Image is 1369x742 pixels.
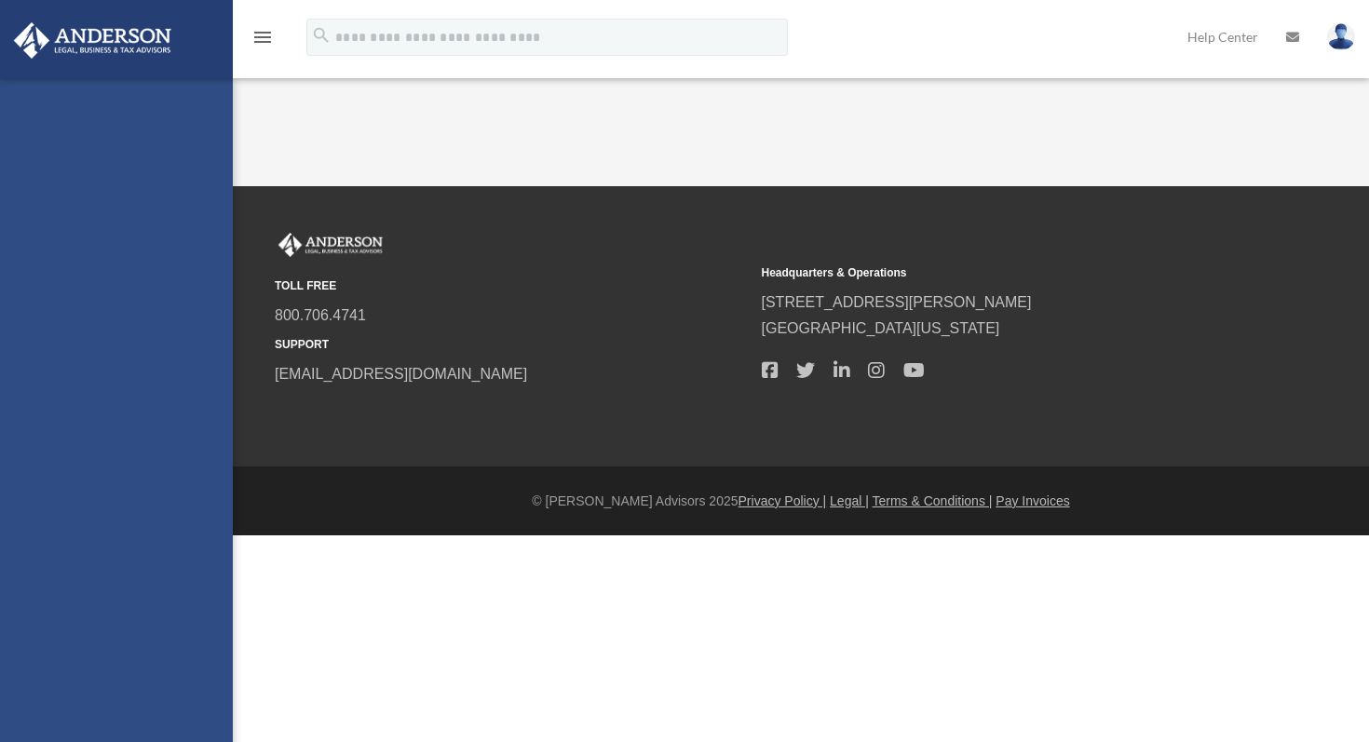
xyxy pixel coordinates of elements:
[275,335,749,355] small: SUPPORT
[275,307,366,323] a: 800.706.4741
[251,26,274,48] i: menu
[739,493,827,508] a: Privacy Policy |
[311,25,332,46] i: search
[873,493,993,508] a: Terms & Conditions |
[275,366,527,382] a: [EMAIL_ADDRESS][DOMAIN_NAME]
[762,320,1000,336] a: [GEOGRAPHIC_DATA][US_STATE]
[233,490,1369,513] div: © [PERSON_NAME] Advisors 2025
[996,493,1069,508] a: Pay Invoices
[251,33,274,48] a: menu
[762,294,1032,310] a: [STREET_ADDRESS][PERSON_NAME]
[275,277,749,296] small: TOLL FREE
[830,493,869,508] a: Legal |
[275,233,386,257] img: Anderson Advisors Platinum Portal
[1327,23,1355,50] img: User Pic
[8,22,177,59] img: Anderson Advisors Platinum Portal
[762,263,1236,283] small: Headquarters & Operations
